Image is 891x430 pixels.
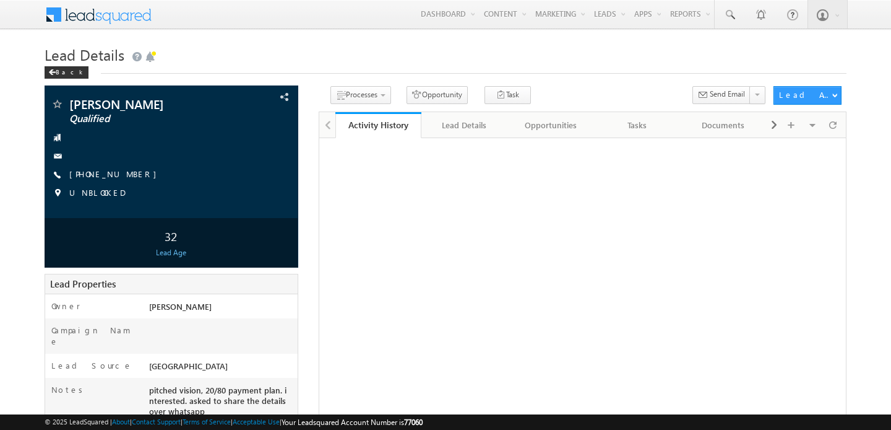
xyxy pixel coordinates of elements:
button: Opportunity [407,86,468,104]
span: pitched vision, 20/80 payment plan. interested. asked to share the details over whatsapp [149,385,286,416]
div: Back [45,66,88,79]
a: Acceptable Use [233,418,280,426]
a: Contact Support [132,418,181,426]
span: [PERSON_NAME] [149,301,212,312]
div: Documents [691,118,756,133]
span: [PERSON_NAME] [69,98,226,110]
a: Lead Details [421,112,508,138]
label: Notes [51,384,87,395]
a: Terms of Service [183,418,231,426]
a: Tasks [594,112,681,138]
a: Back [45,66,95,76]
div: [GEOGRAPHIC_DATA] [146,360,298,377]
span: 77060 [404,418,423,427]
div: Lead Details [431,118,497,133]
label: Owner [51,301,80,312]
span: Lead Details [45,45,124,64]
span: [PHONE_NUMBER] [69,169,163,181]
a: Activity History [335,112,422,138]
span: Processes [346,90,377,99]
button: Processes [330,86,391,104]
div: Activity History [345,119,413,131]
div: 32 [48,224,295,247]
a: Opportunities [508,112,595,138]
span: Your Leadsquared Account Number is [282,418,423,427]
span: Send Email [710,89,745,100]
div: Lead Age [48,247,295,258]
button: Send Email [692,86,751,104]
button: Task [484,86,531,104]
button: Lead Actions [773,86,841,105]
span: © 2025 LeadSquared | | | | | [45,416,423,428]
div: Tasks [604,118,669,133]
label: Lead Source [51,360,132,371]
div: Lead Actions [779,89,832,100]
div: Opportunities [518,118,583,133]
span: Qualified [69,113,226,125]
span: Lead Properties [50,278,116,290]
a: About [112,418,130,426]
label: Campaign Name [51,325,137,347]
span: UNBLOCKED [69,187,125,200]
a: Documents [681,112,767,138]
